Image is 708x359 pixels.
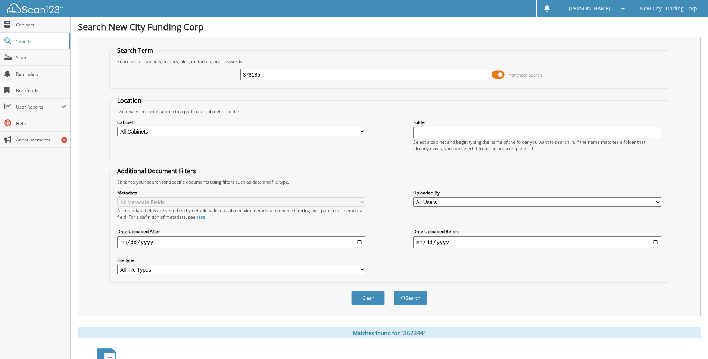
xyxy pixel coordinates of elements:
[113,46,157,54] legend: Search Term
[117,228,365,235] label: Date Uploaded After
[394,291,427,305] button: Search
[113,167,200,175] legend: Additional Document Filters
[7,3,63,13] img: scan123-logo-white.svg
[413,119,661,125] label: Folder
[16,71,66,77] span: Reminders
[16,137,66,143] span: Announcements
[117,190,365,196] label: Metadata
[413,190,661,196] label: Uploaded By
[413,228,661,235] label: Date Uploaded Before
[61,137,67,143] div: 1
[509,72,542,78] span: Advanced Search
[16,104,61,110] span: User Reports
[16,54,66,61] span: Scan
[671,323,708,359] iframe: Chat Widget
[196,214,205,220] a: here
[113,96,145,104] legend: Location
[413,236,661,248] input: end
[351,291,385,305] button: Clear
[569,6,611,11] span: [PERSON_NAME]
[16,87,66,94] span: Bookmarks
[640,6,697,11] span: New City Funding Corp
[78,21,701,33] h1: Search New City Funding Corp
[16,22,66,28] span: Cabinets
[113,108,665,115] div: Optionally limit your search to a particular cabinet or folder
[113,58,665,65] div: Searches all cabinets, folders, files, metadata, and keywords
[16,38,65,44] span: Search
[117,119,365,125] label: Cabinet
[117,207,365,220] div: All metadata fields are searched by default. Select a cabinet with metadata to enable filtering b...
[113,179,665,185] div: Enhance your search for specific documents using filters such as date and file type.
[117,236,365,248] input: start
[117,257,365,263] label: File type
[78,327,701,338] div: Matches found for "362244"
[413,139,661,152] div: Select a cabinet and begin typing the name of the folder you want to search in. If the name match...
[16,120,66,127] span: Help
